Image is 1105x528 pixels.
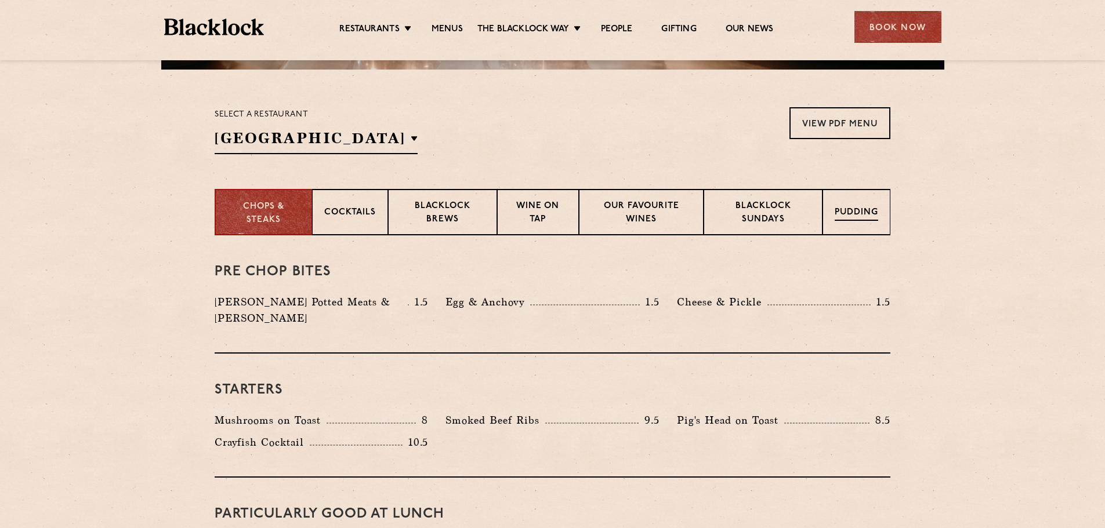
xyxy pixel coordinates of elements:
p: Blacklock Brews [400,200,485,227]
p: 1.5 [640,294,660,309]
p: Cheese & Pickle [677,294,767,310]
a: View PDF Menu [789,107,890,139]
p: Our favourite wines [591,200,692,227]
p: Cocktails [324,206,376,221]
a: Restaurants [339,24,400,37]
p: 8.5 [869,413,890,428]
p: Mushrooms on Toast [215,412,327,428]
p: Select a restaurant [215,107,418,122]
a: The Blacklock Way [477,24,569,37]
p: Pudding [835,206,878,221]
h3: PARTICULARLY GOOD AT LUNCH [215,507,890,522]
div: Book Now [854,11,941,43]
p: 8 [416,413,428,428]
p: [PERSON_NAME] Potted Meats & [PERSON_NAME] [215,294,408,326]
p: Crayfish Cocktail [215,434,310,450]
a: Gifting [661,24,696,37]
a: Menus [432,24,463,37]
h3: Pre Chop Bites [215,264,890,279]
a: Our News [726,24,774,37]
p: Wine on Tap [509,200,566,227]
p: Egg & Anchovy [445,294,530,310]
a: People [601,24,632,37]
p: 10.5 [403,435,428,450]
p: Blacklock Sundays [716,200,810,227]
p: 1.5 [871,294,890,309]
img: BL_Textured_Logo-footer-cropped.svg [164,19,265,35]
h3: Starters [215,383,890,398]
p: 9.5 [639,413,660,428]
p: 1.5 [409,294,429,309]
h2: [GEOGRAPHIC_DATA] [215,128,418,154]
p: Smoked Beef Ribs [445,412,545,428]
p: Chops & Steaks [227,201,300,227]
p: Pig's Head on Toast [677,412,784,428]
